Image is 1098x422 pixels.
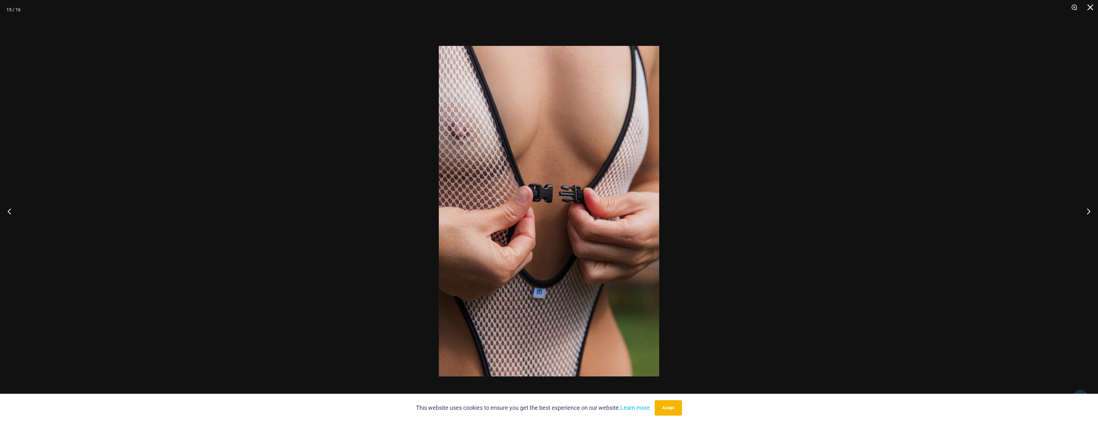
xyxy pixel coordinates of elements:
[6,5,21,14] div: 15 / 16
[1074,195,1098,227] button: Next
[620,404,650,411] a: Learn more
[416,403,650,413] p: This website uses cookies to ensure you get the best experience on our website.
[439,46,659,376] img: Trade Winds IvoryInk 819 One Piece 05
[655,400,682,416] button: Accept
